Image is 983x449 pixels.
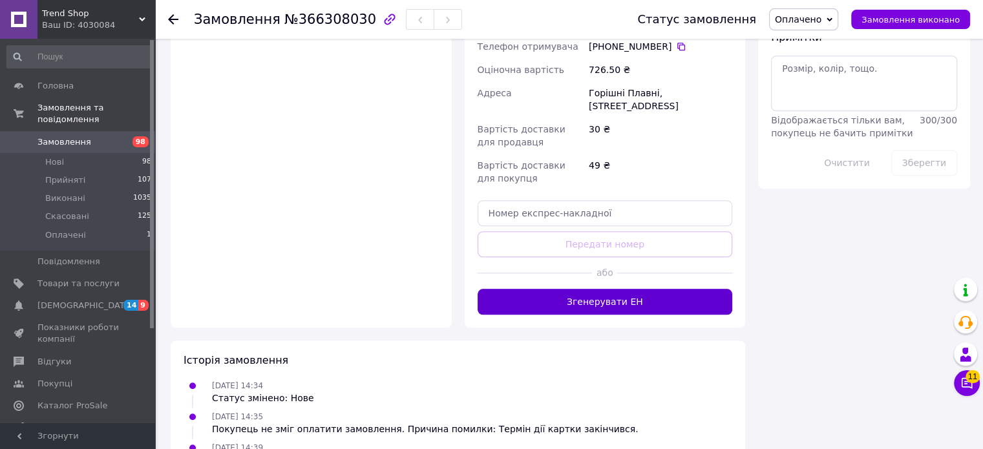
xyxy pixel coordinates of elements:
span: Аналітика [37,422,82,433]
button: Згенерувати ЕН [478,289,733,315]
span: Каталог ProSale [37,400,107,412]
div: Горішні Плавні, [STREET_ADDRESS] [586,81,735,118]
button: Чат з покупцем11 [954,370,980,396]
span: [DATE] 14:34 [212,381,263,390]
div: Повернутися назад [168,13,178,26]
span: Нові [45,156,64,168]
span: Телефон отримувача [478,41,578,52]
div: Статус замовлення [637,13,756,26]
span: Вартість доставки для покупця [478,160,565,183]
span: 1 [147,229,151,241]
span: 125 [138,211,151,222]
div: Покупець не зміг оплатити замовлення. Причина помилки: Термін дії картки закінчився. [212,423,638,435]
span: Покупці [37,378,72,390]
span: 9 [138,300,149,311]
span: або [592,266,617,279]
span: Відображається тільки вам, покупець не бачить примітки [771,115,913,138]
span: Замовлення [37,136,91,148]
span: Виконані [45,193,85,204]
span: Оплачено [775,14,821,25]
span: 98 [132,136,149,147]
span: Замовлення та повідомлення [37,102,155,125]
span: [DEMOGRAPHIC_DATA] [37,300,133,311]
input: Номер експрес-накладної [478,200,733,226]
span: Відгуки [37,356,71,368]
span: Оціночна вартість [478,65,564,75]
span: Trend Shop [42,8,139,19]
div: Ваш ID: 4030084 [42,19,155,31]
button: Замовлення виконано [851,10,970,29]
span: Вартість доставки для продавця [478,124,565,147]
span: 300 / 300 [920,115,957,125]
span: Історія замовлення [184,354,288,366]
span: Адреса [478,88,512,98]
div: Статус змінено: Нове [212,392,314,404]
span: 11 [966,370,980,383]
input: Пошук [6,45,153,68]
span: Замовлення [194,12,280,27]
span: 107 [138,174,151,186]
span: Скасовані [45,211,89,222]
span: 98 [142,156,151,168]
span: №366308030 [284,12,376,27]
span: Головна [37,80,74,92]
span: Товари та послуги [37,278,120,289]
span: [DATE] 14:35 [212,412,263,421]
div: [PHONE_NUMBER] [589,40,732,53]
span: 1035 [133,193,151,204]
div: 726.50 ₴ [586,58,735,81]
span: Замовлення виконано [861,15,960,25]
span: Показники роботи компанії [37,322,120,345]
span: 14 [123,300,138,311]
div: 49 ₴ [586,154,735,190]
div: 30 ₴ [586,118,735,154]
span: Оплачені [45,229,86,241]
span: Прийняті [45,174,85,186]
span: Повідомлення [37,256,100,267]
